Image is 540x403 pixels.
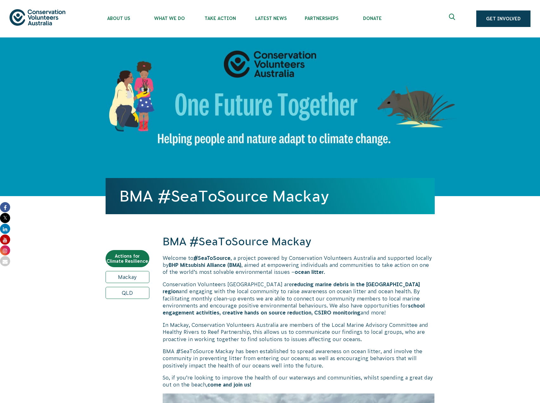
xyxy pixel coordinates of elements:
strong: #SeaToSource [193,255,231,261]
p: BMA #SeaToSource Mackay has been established to spread awareness on ocean litter, and involve the... [163,348,435,369]
strong: BHP Mitsubishi Alliance (BMA) [169,262,241,268]
span: Partnerships [296,16,347,21]
img: logo.svg [10,9,65,25]
span: Latest News [245,16,296,21]
a: Mackay [106,271,149,283]
p: In Mackay, Conservation Volunteers Australia are members of the Local Marine Advisory Committee a... [163,321,435,343]
a: Actions for Climate Resilience [106,250,149,267]
p: Welcome to , a project powered by Conservation Volunteers Australia and supported locally by , ai... [163,254,435,276]
span: Donate [347,16,398,21]
h2: BMA #SeaToSource Mackay [163,234,435,249]
strong: ocean litter [295,269,324,275]
p: So, if you’re looking to improve the health of our waterways and communities, whilst spending a g... [163,374,435,388]
a: Get Involved [476,10,530,27]
span: Expand search box [449,14,457,24]
h1: BMA #SeaToSource Mackay [120,188,421,205]
span: About Us [93,16,144,21]
a: QLD [106,287,149,299]
strong: come and join us! [207,382,251,387]
button: Expand search box Close search box [445,11,460,26]
span: Take Action [195,16,245,21]
span: What We Do [144,16,195,21]
p: Conservation Volunteers [GEOGRAPHIC_DATA] are and engaging with the local community to raise awar... [163,281,435,316]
